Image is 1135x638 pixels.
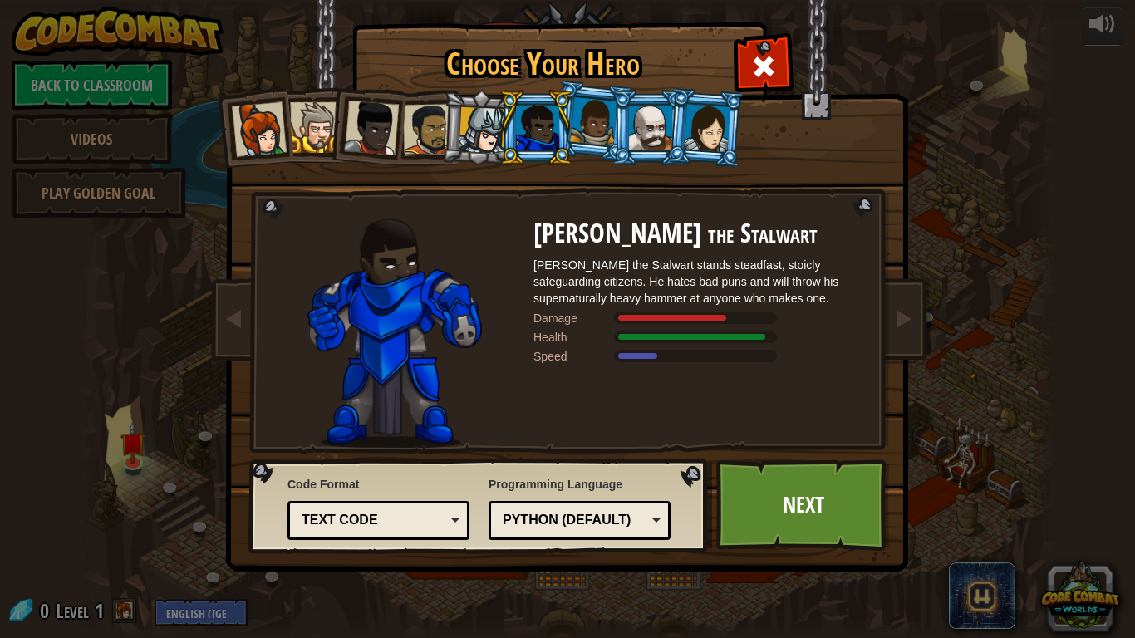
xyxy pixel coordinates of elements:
[533,310,617,326] div: Damage
[499,90,573,165] li: Gordon the Stalwart
[385,89,461,166] li: Alejandro the Duelist
[533,310,866,326] div: Deals 83% of listed Warrior weapon damage.
[287,476,469,493] span: Code Format
[551,80,633,163] li: Arryn Stonewall
[612,90,686,165] li: Okar Stompfoot
[213,86,294,168] li: Captain Anya Weston
[666,87,745,168] li: Illia Shieldsmith
[440,88,519,168] li: Hattori Hanzō
[307,219,482,448] img: Gordon-selection-pose.png
[533,329,866,346] div: Gains 180% of listed Warrior armor health.
[326,84,407,165] li: Lady Ida Justheart
[533,219,866,248] h2: [PERSON_NAME] the Stalwart
[533,348,866,365] div: Moves at 7 meters per second.
[273,87,347,163] li: Sir Tharin Thunderfist
[716,459,890,551] a: Next
[533,329,617,346] div: Health
[356,47,730,81] h1: Choose Your Hero
[248,459,712,554] img: language-selector-background.png
[533,257,866,307] div: [PERSON_NAME] the Stalwart stands steadfast, stoicly safeguarding citizens. He hates bad puns and...
[503,511,646,530] div: Python (Default)
[302,511,445,530] div: Text code
[489,476,671,493] span: Programming Language
[533,348,617,365] div: Speed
